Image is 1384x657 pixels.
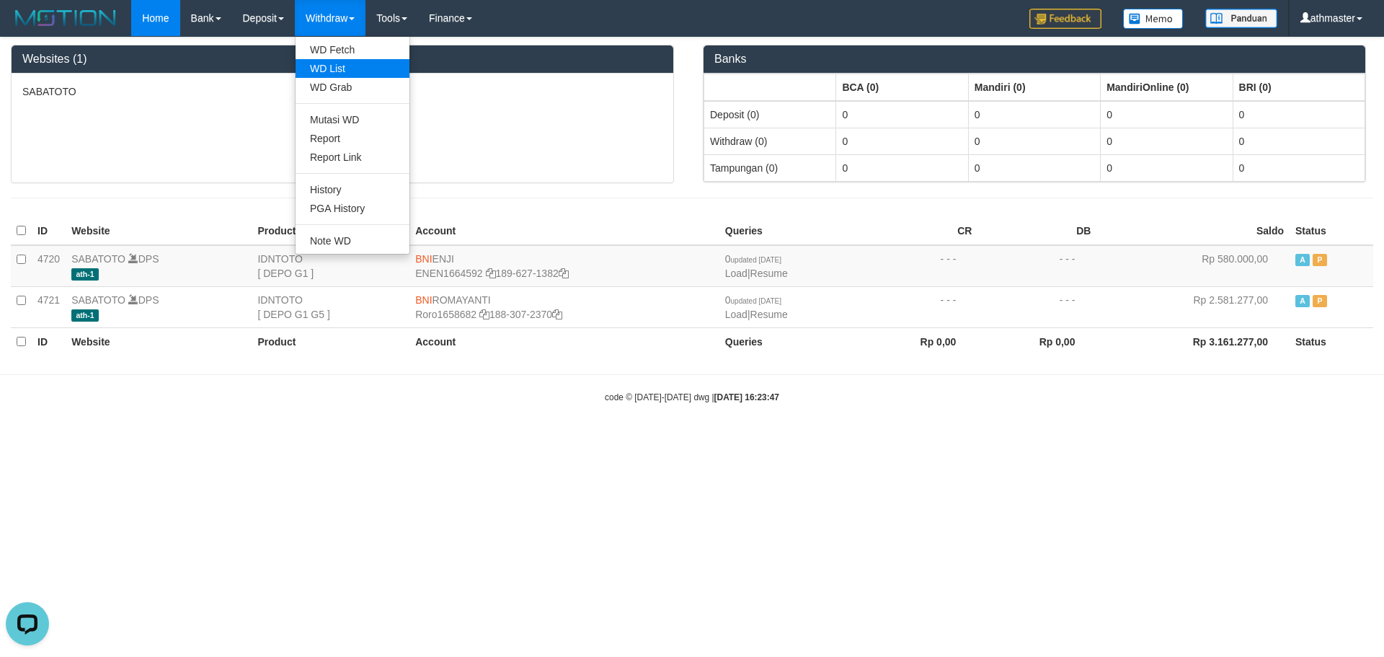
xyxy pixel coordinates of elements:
[32,327,66,356] th: ID
[252,245,409,287] td: IDNTOTO [ DEPO G1 ]
[977,286,1096,327] td: - - -
[836,74,968,101] th: Group: activate to sort column ascending
[32,245,66,287] td: 4720
[22,84,662,99] p: SABATOTO
[859,217,977,245] th: CR
[1029,9,1101,29] img: Feedback.jpg
[252,217,409,245] th: Product
[1096,286,1290,327] td: Rp 2.581.277,00
[725,294,781,306] span: 0
[1101,154,1233,181] td: 0
[6,6,49,49] button: Open LiveChat chat widget
[859,245,977,287] td: - - -
[71,268,99,281] span: ath-1
[66,217,252,245] th: Website
[859,286,977,327] td: - - -
[415,309,476,320] a: Roro1658682
[296,110,409,129] a: Mutasi WD
[1233,128,1365,154] td: 0
[750,268,788,279] a: Resume
[296,232,409,250] a: Note WD
[479,309,489,320] a: Copy Roro1658682 to clipboard
[968,128,1100,154] td: 0
[1233,74,1365,101] th: Group: activate to sort column ascending
[252,286,409,327] td: IDNTOTO [ DEPO G1 G5 ]
[859,327,977,356] th: Rp 0,00
[731,297,781,305] span: updated [DATE]
[66,245,252,287] td: DPS
[836,128,968,154] td: 0
[296,59,409,78] a: WD List
[725,253,788,279] span: |
[11,7,120,29] img: MOTION_logo.png
[71,253,125,265] a: SABATOTO
[704,101,836,128] td: Deposit (0)
[1233,154,1365,181] td: 0
[252,327,409,356] th: Product
[1295,254,1310,266] span: Active
[1101,74,1233,101] th: Group: activate to sort column ascending
[714,53,1354,66] h3: Banks
[71,309,99,322] span: ath-1
[415,268,482,279] a: ENEN1664592
[977,327,1096,356] th: Rp 0,00
[1101,128,1233,154] td: 0
[32,217,66,245] th: ID
[296,199,409,218] a: PGA History
[1313,254,1327,266] span: Paused
[1290,327,1373,356] th: Status
[714,392,779,402] strong: [DATE] 16:23:47
[409,217,719,245] th: Account
[71,294,125,306] a: SABATOTO
[977,217,1096,245] th: DB
[409,327,719,356] th: Account
[415,253,432,265] span: BNI
[296,129,409,148] a: Report
[66,327,252,356] th: Website
[415,294,432,306] span: BNI
[977,245,1096,287] td: - - -
[1233,101,1365,128] td: 0
[409,245,719,287] td: ENJI 189-627-1382
[296,148,409,167] a: Report Link
[1101,101,1233,128] td: 0
[1096,217,1290,245] th: Saldo
[725,309,748,320] a: Load
[719,327,859,356] th: Queries
[968,74,1100,101] th: Group: activate to sort column ascending
[552,309,562,320] a: Copy 1883072370 to clipboard
[605,392,779,402] small: code © [DATE]-[DATE] dwg |
[1096,327,1290,356] th: Rp 3.161.277,00
[486,268,496,279] a: Copy ENEN1664592 to clipboard
[725,253,781,265] span: 0
[32,286,66,327] td: 4721
[704,154,836,181] td: Tampungan (0)
[296,180,409,199] a: History
[750,309,788,320] a: Resume
[968,101,1100,128] td: 0
[1295,295,1310,307] span: Active
[66,286,252,327] td: DPS
[296,78,409,97] a: WD Grab
[1290,217,1373,245] th: Status
[704,128,836,154] td: Withdraw (0)
[296,40,409,59] a: WD Fetch
[725,294,788,320] span: |
[725,268,748,279] a: Load
[719,217,859,245] th: Queries
[968,154,1100,181] td: 0
[1313,295,1327,307] span: Paused
[836,101,968,128] td: 0
[1205,9,1277,28] img: panduan.png
[1096,245,1290,287] td: Rp 580.000,00
[836,154,968,181] td: 0
[22,53,662,66] h3: Websites (1)
[559,268,569,279] a: Copy 1896271382 to clipboard
[409,286,719,327] td: ROMAYANTI 188-307-2370
[1123,9,1184,29] img: Button%20Memo.svg
[704,74,836,101] th: Group: activate to sort column ascending
[731,256,781,264] span: updated [DATE]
